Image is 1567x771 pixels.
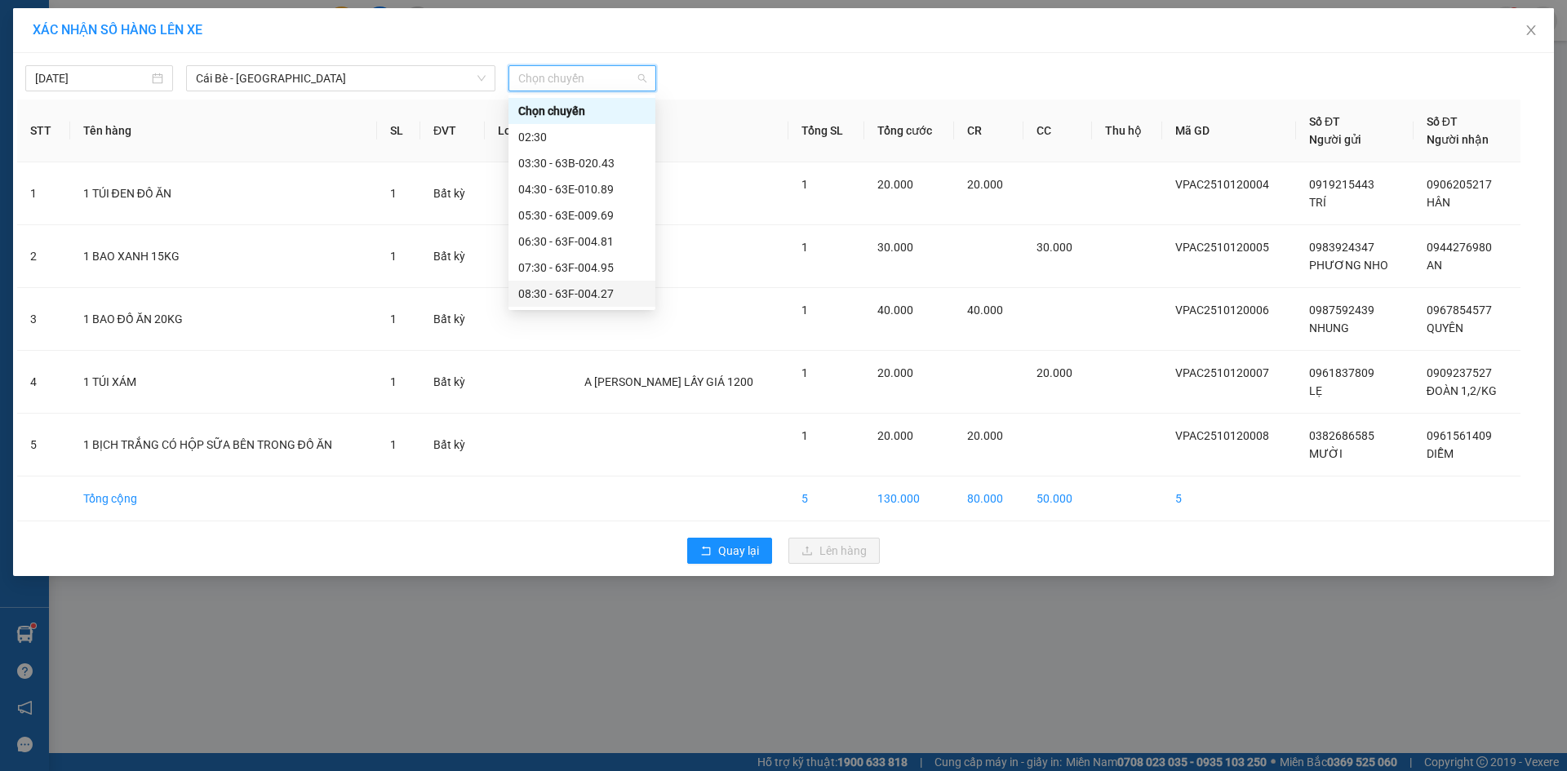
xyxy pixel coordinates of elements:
[1309,196,1326,209] span: TRÍ
[967,429,1003,442] span: 20.000
[17,288,70,351] td: 3
[864,100,954,162] th: Tổng cước
[1309,178,1374,191] span: 0919215443
[1309,384,1322,397] span: LẸ
[12,105,131,125] div: 20.000
[70,162,377,225] td: 1 TÚI ĐEN ĐỒ ĂN
[1427,115,1458,128] span: Số ĐT
[1175,366,1269,379] span: VPAC2510120007
[954,476,1023,521] td: 80.000
[377,100,420,162] th: SL
[1427,384,1497,397] span: ĐOÀN 1,2/KG
[14,16,39,33] span: Gửi:
[877,178,913,191] span: 20.000
[718,542,759,560] span: Quay lại
[390,375,397,388] span: 1
[70,100,377,162] th: Tên hàng
[508,98,655,124] div: Chọn chuyến
[801,304,808,317] span: 1
[1427,366,1492,379] span: 0909237527
[14,53,128,76] div: 0332589439
[967,178,1003,191] span: 20.000
[1092,100,1162,162] th: Thu hộ
[788,100,863,162] th: Tổng SL
[14,33,128,53] div: DUNG
[1175,241,1269,254] span: VPAC2510120005
[584,375,753,388] span: A [PERSON_NAME] LẤY GIÁ 1200
[70,225,377,288] td: 1 BAO XANH 15KG
[420,288,485,351] td: Bất kỳ
[1309,241,1374,254] span: 0983924347
[1175,304,1269,317] span: VPAC2510120006
[1309,259,1388,272] span: PHƯƠNG NHO
[12,107,39,124] span: Rồi :
[196,66,486,91] span: Cái Bè - Sài Gòn
[390,187,397,200] span: 1
[864,476,954,521] td: 130.000
[70,476,377,521] td: Tổng cộng
[1175,178,1269,191] span: VPAC2510120004
[518,233,646,250] div: 06:30 - 63F-004.81
[70,288,377,351] td: 1 BAO ĐỒ ĂN 20KG
[1309,447,1343,460] span: MƯỜI
[518,259,646,277] div: 07:30 - 63F-004.95
[17,225,70,288] td: 2
[17,162,70,225] td: 1
[518,206,646,224] div: 05:30 - 63E-009.69
[420,225,485,288] td: Bất kỳ
[390,312,397,326] span: 1
[1309,429,1374,442] span: 0382686585
[518,154,646,172] div: 03:30 - 63B-020.43
[788,476,863,521] td: 5
[1023,476,1093,521] td: 50.000
[140,73,305,95] div: 0939701573
[477,73,486,83] span: down
[518,128,646,146] div: 02:30
[1037,366,1072,379] span: 20.000
[1427,447,1454,460] span: DIỄM
[1309,366,1374,379] span: 0961837809
[70,351,377,414] td: 1 TÚI XÁM
[788,538,880,564] button: uploadLên hàng
[954,100,1023,162] th: CR
[1508,8,1554,54] button: Close
[877,429,913,442] span: 20.000
[17,414,70,476] td: 5
[485,100,571,162] th: Loại hàng
[1525,24,1538,37] span: close
[877,241,913,254] span: 30.000
[1162,100,1296,162] th: Mã GD
[17,351,70,414] td: 4
[518,285,646,303] div: 08:30 - 63F-004.27
[1427,259,1442,272] span: AN
[1427,304,1492,317] span: 0967854577
[1175,429,1269,442] span: VPAC2510120008
[877,304,913,317] span: 40.000
[35,69,149,87] input: 12/10/2025
[140,14,305,53] div: VP [GEOGRAPHIC_DATA]
[390,250,397,263] span: 1
[518,102,646,120] div: Chọn chuyến
[687,538,772,564] button: rollbackQuay lại
[1427,321,1463,335] span: QUYÊN
[1427,196,1450,209] span: HÂN
[801,429,808,442] span: 1
[801,178,808,191] span: 1
[801,366,808,379] span: 1
[1427,429,1492,442] span: 0961561409
[1162,476,1296,521] td: 5
[700,545,712,558] span: rollback
[1309,321,1349,335] span: NHUNG
[877,366,913,379] span: 20.000
[420,351,485,414] td: Bất kỳ
[518,66,646,91] span: Chọn chuyến
[420,100,485,162] th: ĐVT
[518,180,646,198] div: 04:30 - 63E-010.89
[1309,304,1374,317] span: 0987592439
[140,53,305,73] div: NI
[1427,241,1492,254] span: 0944276980
[1037,241,1072,254] span: 30.000
[70,414,377,476] td: 1 BỊCH TRẮNG CÓ HỘP SỮA BÊN TRONG ĐỒ ĂN
[1309,133,1361,146] span: Người gửi
[14,14,128,33] div: VP An Cư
